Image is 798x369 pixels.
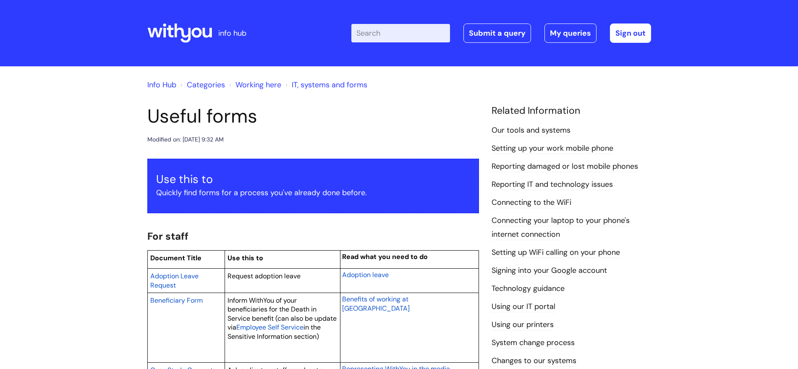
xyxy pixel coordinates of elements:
span: Beneficiary Form [150,296,203,305]
h1: Useful forms [147,105,479,128]
h4: Related Information [492,105,651,117]
li: Working here [227,78,281,92]
a: Connecting your laptop to your phone's internet connection [492,215,630,240]
p: info hub [218,26,246,40]
span: in the Sensitive Information section) [228,323,321,341]
a: Technology guidance [492,283,565,294]
a: Employee Self Service [236,322,304,332]
h3: Use this to [156,173,470,186]
a: Using our printers [492,319,554,330]
a: Beneficiary Form [150,295,203,305]
a: Changes to our systems [492,356,576,366]
a: Reporting damaged or lost mobile phones [492,161,638,172]
li: IT, systems and forms [283,78,367,92]
a: Setting up your work mobile phone [492,143,613,154]
span: Benefits of working at [GEOGRAPHIC_DATA] [342,295,410,313]
span: Use this to [228,254,263,262]
a: System change process [492,338,575,348]
span: Employee Self Service [236,323,304,332]
span: Adoption leave [342,270,389,279]
a: Adoption leave [342,270,389,280]
span: For staff [147,230,188,243]
a: Categories [187,80,225,90]
p: Quickly find forms for a process you've already done before. [156,186,470,199]
span: Adoption Leave Request [150,272,199,290]
a: Setting up WiFi calling on your phone [492,247,620,258]
a: IT, systems and forms [292,80,367,90]
span: Document Title [150,254,201,262]
a: Connecting to the WiFi [492,197,571,208]
a: Signing into your Google account [492,265,607,276]
div: | - [351,24,651,43]
a: Adoption Leave Request [150,271,199,290]
a: Our tools and systems [492,125,570,136]
a: Benefits of working at [GEOGRAPHIC_DATA] [342,294,410,313]
a: Info Hub [147,80,176,90]
a: Working here [235,80,281,90]
span: Read what you need to do [342,252,428,261]
a: Using our IT portal [492,301,555,312]
div: Modified on: [DATE] 9:32 AM [147,134,224,145]
span: Request adoption leave [228,272,301,280]
a: Sign out [610,24,651,43]
a: Submit a query [463,24,531,43]
li: Solution home [178,78,225,92]
a: My queries [544,24,597,43]
input: Search [351,24,450,42]
span: Inform WithYou of your beneficiaries for the Death in Service benefit (can also be update via [228,296,337,332]
a: Reporting IT and technology issues [492,179,613,190]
